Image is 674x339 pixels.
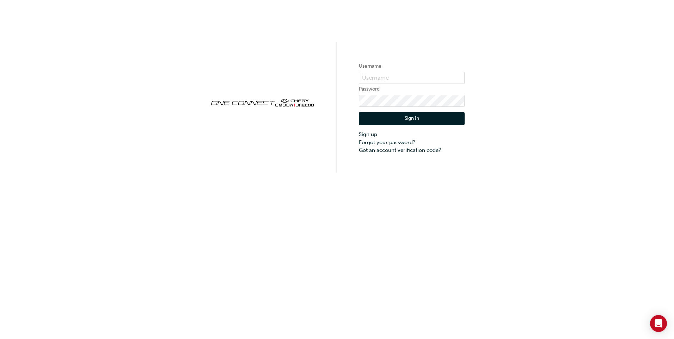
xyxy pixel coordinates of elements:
[209,93,315,111] img: oneconnect
[359,146,465,154] a: Got an account verification code?
[359,130,465,138] a: Sign up
[359,112,465,125] button: Sign In
[359,138,465,147] a: Forgot your password?
[359,72,465,84] input: Username
[650,315,667,332] div: Open Intercom Messenger
[359,62,465,70] label: Username
[359,85,465,93] label: Password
